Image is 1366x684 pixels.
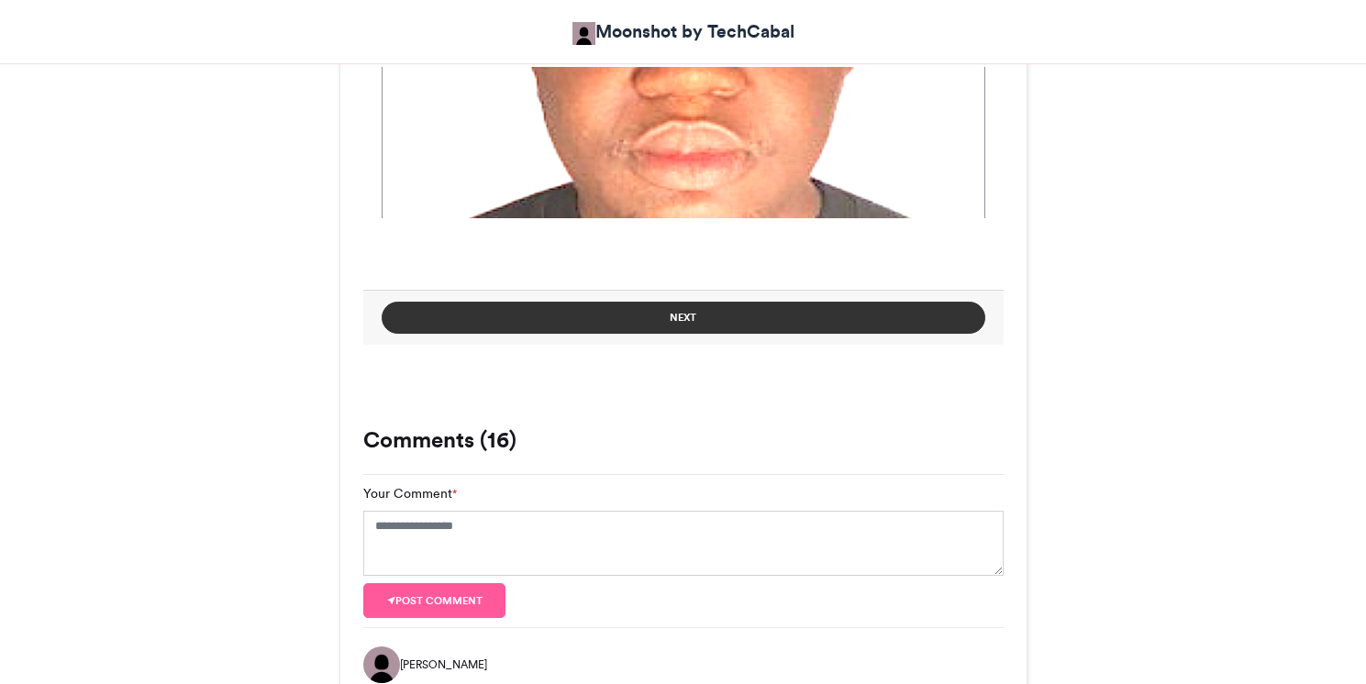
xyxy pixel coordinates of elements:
button: Next [382,302,985,334]
button: Post comment [363,583,506,618]
label: Your Comment [363,484,457,503]
h3: Comments (16) [363,429,1004,451]
span: [PERSON_NAME] [400,656,487,673]
a: Moonshot by TechCabal [572,18,794,45]
img: Moonshot by TechCabal [572,22,595,45]
img: Adam [363,646,400,683]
